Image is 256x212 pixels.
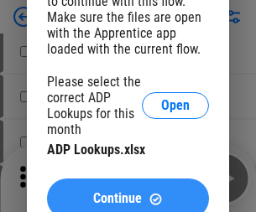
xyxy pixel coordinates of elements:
[161,99,190,112] span: Open
[47,142,209,158] div: ADP Lookups.xlsx
[149,192,163,206] img: Continue
[47,74,142,137] div: Please select the correct ADP Lookups for this month
[93,192,142,205] span: Continue
[142,92,209,119] button: Open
